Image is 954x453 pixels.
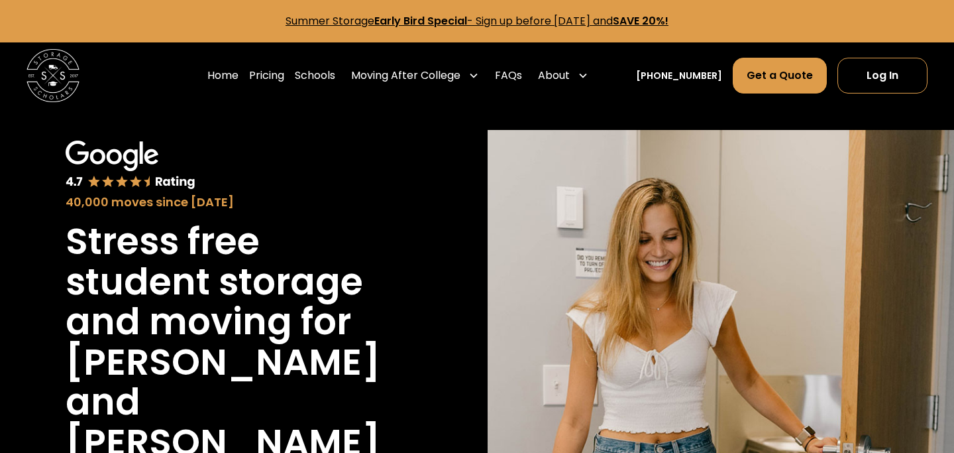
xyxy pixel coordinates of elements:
[249,57,284,94] a: Pricing
[286,13,668,29] a: Summer StorageEarly Bird Special- Sign up before [DATE] andSAVE 20%!
[207,57,238,94] a: Home
[295,57,335,94] a: Schools
[837,58,927,94] a: Log In
[374,13,467,29] strong: Early Bird Special
[538,68,570,84] div: About
[66,193,401,211] div: 40,000 moves since [DATE]
[66,141,195,190] img: Google 4.7 star rating
[26,49,79,102] img: Storage Scholars main logo
[733,58,827,94] a: Get a Quote
[66,222,401,342] h1: Stress free student storage and moving for
[613,13,668,29] strong: SAVE 20%!
[636,69,722,83] a: [PHONE_NUMBER]
[495,57,522,94] a: FAQs
[351,68,460,84] div: Moving After College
